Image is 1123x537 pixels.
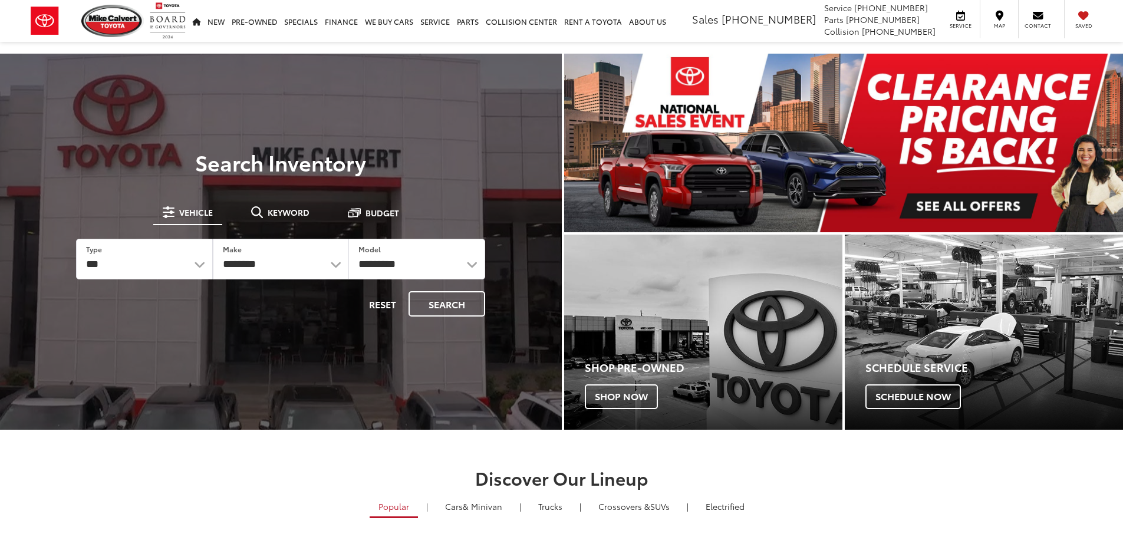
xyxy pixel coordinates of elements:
a: Electrified [697,496,753,516]
span: Shop Now [585,384,658,409]
li: | [684,500,691,512]
li: | [516,500,524,512]
span: Contact [1025,22,1051,29]
span: [PHONE_NUMBER] [854,2,928,14]
span: [PHONE_NUMBER] [722,11,816,27]
img: Mike Calvert Toyota [81,5,144,37]
li: | [577,500,584,512]
span: Collision [824,25,859,37]
span: Sales [692,11,719,27]
label: Type [86,244,102,254]
label: Model [358,244,381,254]
li: | [423,500,431,512]
span: Service [824,2,852,14]
div: Toyota [845,235,1123,430]
button: Reset [359,291,406,317]
span: Budget [365,209,399,217]
span: & Minivan [463,500,502,512]
span: Map [986,22,1012,29]
label: Make [223,244,242,254]
button: Search [409,291,485,317]
h2: Discover Our Lineup [146,468,977,487]
span: [PHONE_NUMBER] [862,25,936,37]
a: Trucks [529,496,571,516]
h4: Schedule Service [865,362,1123,374]
a: Popular [370,496,418,518]
span: Crossovers & [598,500,650,512]
div: Toyota [564,235,842,430]
span: Schedule Now [865,384,961,409]
span: Vehicle [179,208,213,216]
span: Parts [824,14,844,25]
span: Keyword [268,208,309,216]
span: [PHONE_NUMBER] [846,14,920,25]
span: Service [947,22,974,29]
span: Saved [1071,22,1096,29]
a: Schedule Service Schedule Now [845,235,1123,430]
a: Shop Pre-Owned Shop Now [564,235,842,430]
a: Cars [436,496,511,516]
h4: Shop Pre-Owned [585,362,842,374]
a: SUVs [590,496,679,516]
h3: Search Inventory [50,150,512,174]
